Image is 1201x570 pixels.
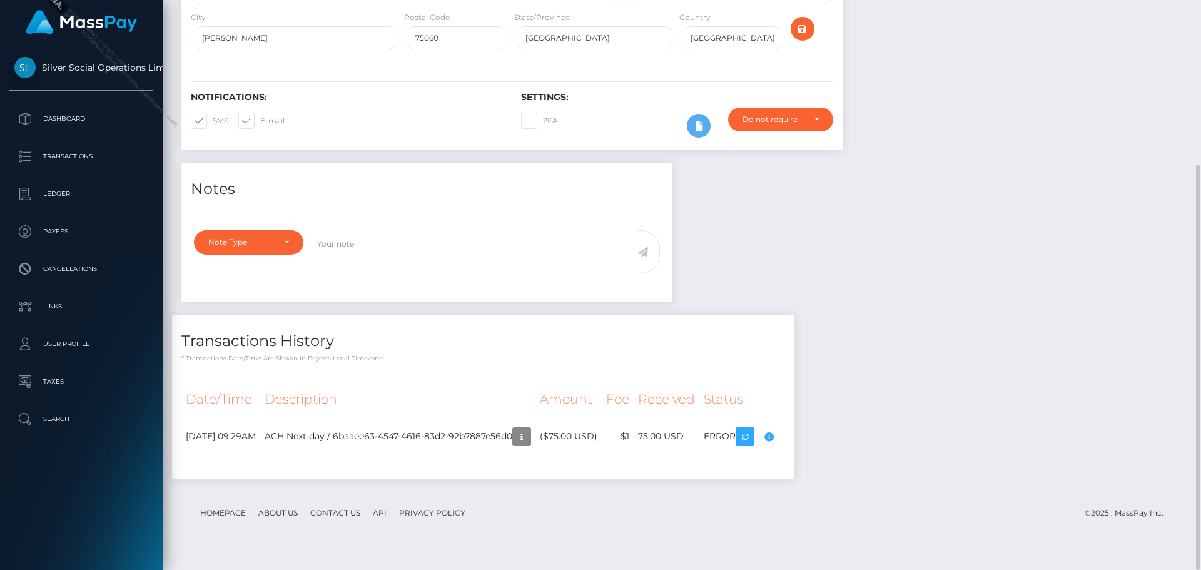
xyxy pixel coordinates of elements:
label: Postal Code [404,12,450,23]
th: Description [260,382,535,417]
td: [DATE] 09:29AM [181,417,260,456]
a: User Profile [9,328,153,360]
h4: Transactions History [181,330,785,352]
a: Payees [9,216,153,247]
p: User Profile [14,335,148,354]
a: Homepage [195,503,251,522]
td: ERROR [699,417,785,456]
p: Links [14,297,148,316]
label: State/Province [514,12,570,23]
div: © 2025 , MassPay Inc. [1085,506,1173,520]
p: Payees [14,222,148,241]
div: Do not require [742,115,804,125]
th: Status [699,382,785,417]
a: Privacy Policy [394,503,470,522]
th: Date/Time [181,382,260,417]
label: City [191,12,206,23]
th: Fee [602,382,634,417]
img: MassPay Logo [26,10,137,34]
td: ACH Next day / 6baaee63-4547-4616-83d2-92b7887e56d0 [260,417,535,456]
td: 75.00 USD [634,417,699,456]
a: Contact Us [305,503,365,522]
a: About Us [253,503,303,522]
p: Taxes [14,372,148,391]
h6: Settings: [521,92,833,103]
a: Taxes [9,366,153,397]
a: Cancellations [9,253,153,285]
h4: Notes [191,178,663,200]
a: Search [9,404,153,435]
label: E-mail [238,113,285,129]
label: SMS [191,113,228,129]
a: Dashboard [9,103,153,135]
label: Country [679,12,711,23]
p: * Transactions date/time are shown in payee's local timezone [181,354,785,363]
p: Dashboard [14,109,148,128]
th: Received [634,382,699,417]
button: Do not require [728,108,833,131]
h6: Notifications: [191,92,502,103]
a: API [368,503,392,522]
a: Transactions [9,141,153,172]
p: Ledger [14,185,148,203]
label: 2FA [521,113,558,129]
td: $1 [602,417,634,456]
span: Silver Social Operations Limited [9,62,153,73]
p: Transactions [14,147,148,166]
th: Amount [535,382,602,417]
a: Ledger [9,178,153,210]
button: Note Type [194,230,303,254]
p: Search [14,410,148,429]
td: ($75.00 USD) [535,417,602,456]
div: Note Type [208,237,275,247]
p: Cancellations [14,260,148,278]
a: Links [9,291,153,322]
img: Silver Social Operations Limited [14,57,36,78]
